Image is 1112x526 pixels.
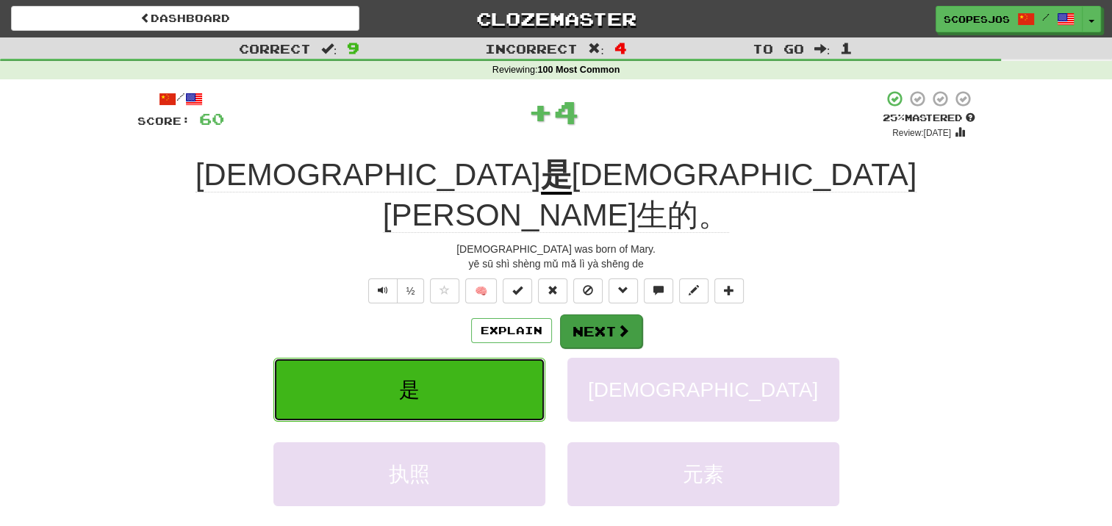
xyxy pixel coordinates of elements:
[365,278,425,303] div: Text-to-speech controls
[368,278,398,303] button: Play sentence audio (ctl+space)
[683,463,724,486] span: 元素
[840,39,853,57] span: 1
[11,6,359,31] a: Dashboard
[567,442,839,506] button: 元素
[567,358,839,422] button: [DEMOGRAPHIC_DATA]
[537,65,620,75] strong: 100 Most Common
[137,115,190,127] span: Score:
[137,256,975,271] div: yē sū shì shèng mǔ mǎ lì yà shēng de
[273,358,545,422] button: 是
[397,278,425,303] button: ½
[588,378,818,401] span: [DEMOGRAPHIC_DATA]
[399,378,420,401] span: 是
[883,112,975,125] div: Mastered
[528,90,553,134] span: +
[465,278,497,303] button: 🧠
[471,318,552,343] button: Explain
[137,90,224,108] div: /
[609,278,638,303] button: Grammar (alt+g)
[538,278,567,303] button: Reset to 0% Mastered (alt+r)
[944,12,1010,26] span: scopesjos
[383,157,917,233] span: [DEMOGRAPHIC_DATA][PERSON_NAME]生的。
[199,109,224,128] span: 60
[239,41,311,56] span: Correct
[137,242,975,256] div: [DEMOGRAPHIC_DATA] was born of Mary.
[679,278,709,303] button: Edit sentence (alt+d)
[347,39,359,57] span: 9
[389,463,430,486] span: 执照
[321,43,337,55] span: :
[430,278,459,303] button: Favorite sentence (alt+f)
[573,278,603,303] button: Ignore sentence (alt+i)
[936,6,1083,32] a: scopesjos /
[381,6,730,32] a: Clozemaster
[614,39,627,57] span: 4
[714,278,744,303] button: Add to collection (alt+a)
[814,43,831,55] span: :
[644,278,673,303] button: Discuss sentence (alt+u)
[892,128,951,138] small: Review: [DATE]
[560,314,642,348] button: Next
[753,41,804,56] span: To go
[503,278,532,303] button: Set this sentence to 100% Mastered (alt+m)
[553,93,579,130] span: 4
[883,112,905,123] span: 25 %
[196,157,541,192] span: [DEMOGRAPHIC_DATA]
[485,41,578,56] span: Incorrect
[273,442,545,506] button: 执照
[541,157,572,195] u: 是
[588,43,604,55] span: :
[1042,12,1050,22] span: /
